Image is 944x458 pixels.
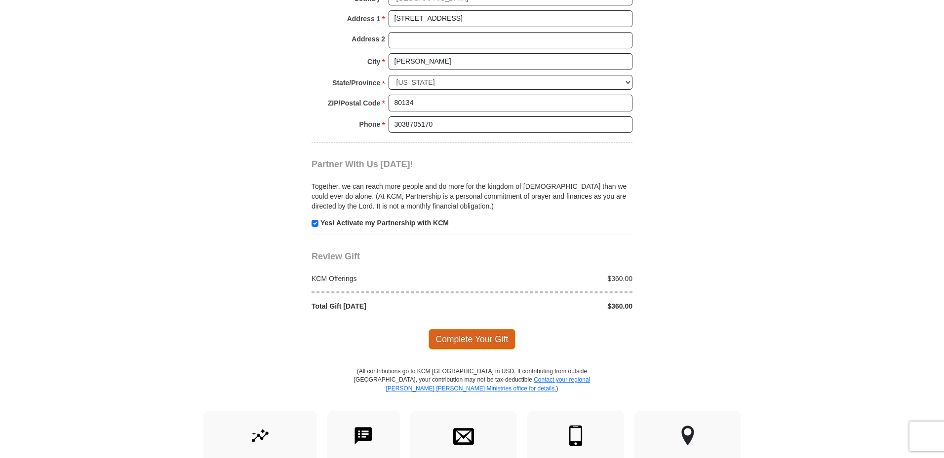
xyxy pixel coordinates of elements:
span: Review Gift [312,251,360,261]
strong: Yes! Activate my Partnership with KCM [320,219,449,227]
strong: City [367,55,380,69]
div: $360.00 [472,301,638,311]
strong: ZIP/Postal Code [328,96,381,110]
strong: Address 1 [347,12,381,26]
div: $360.00 [472,274,638,283]
img: mobile.svg [565,425,586,446]
strong: Address 2 [352,32,385,46]
strong: Phone [359,117,381,131]
img: text-to-give.svg [353,425,374,446]
p: (All contributions go to KCM [GEOGRAPHIC_DATA] in USD. If contributing from outside [GEOGRAPHIC_D... [354,367,590,410]
p: Together, we can reach more people and do more for the kingdom of [DEMOGRAPHIC_DATA] than we coul... [312,181,632,211]
span: Partner With Us [DATE]! [312,159,413,169]
strong: State/Province [332,76,380,90]
img: envelope.svg [453,425,474,446]
img: give-by-stock.svg [250,425,271,446]
img: other-region [681,425,695,446]
div: KCM Offerings [307,274,472,283]
div: Total Gift [DATE] [307,301,472,311]
span: Complete Your Gift [429,329,516,350]
a: Contact your regional [PERSON_NAME] [PERSON_NAME] Ministries office for details. [386,376,590,391]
